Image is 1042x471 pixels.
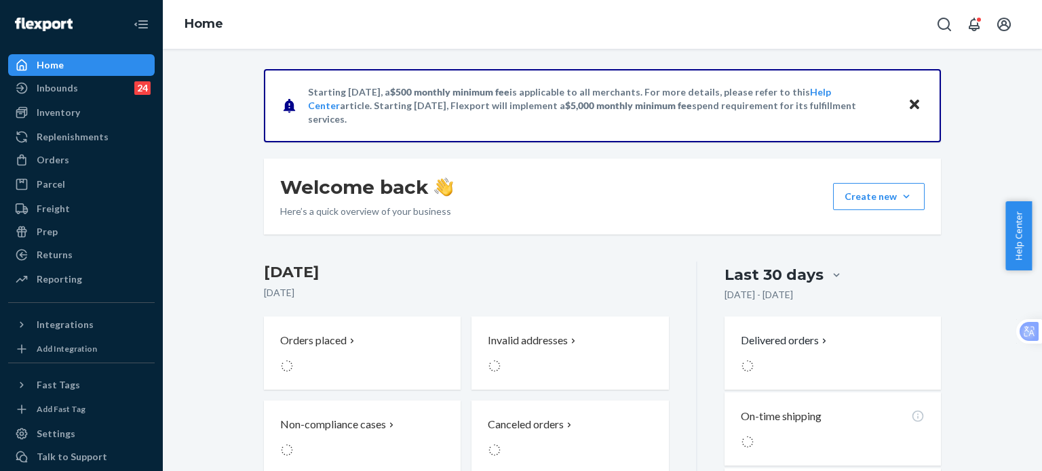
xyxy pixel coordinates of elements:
[434,178,453,197] img: hand-wave emoji
[8,374,155,396] button: Fast Tags
[37,58,64,72] div: Home
[308,85,895,126] p: Starting [DATE], a is applicable to all merchants. For more details, please refer to this article...
[8,173,155,195] a: Parcel
[1005,201,1032,270] button: Help Center
[906,96,923,115] button: Close
[37,427,75,441] div: Settings
[488,417,564,432] p: Canceled orders
[280,333,347,348] p: Orders placed
[8,244,155,266] a: Returns
[471,316,668,390] button: Invalid addresses
[8,314,155,335] button: Integrations
[741,409,822,424] p: On-time shipping
[565,100,692,111] span: $5,000 monthly minimum fee
[8,77,155,99] a: Inbounds24
[725,264,824,285] div: Last 30 days
[8,423,155,445] a: Settings
[15,18,73,31] img: Flexport logo
[37,378,80,392] div: Fast Tags
[741,333,830,348] button: Delivered orders
[990,11,1018,38] button: Open account menu
[8,221,155,243] a: Prep
[264,316,461,390] button: Orders placed
[931,11,958,38] button: Open Search Box
[8,446,155,468] a: Talk to Support
[37,343,97,354] div: Add Integration
[961,11,988,38] button: Open notifications
[37,202,70,216] div: Freight
[833,183,925,210] button: Create new
[8,268,155,290] a: Reporting
[134,81,151,95] div: 24
[128,11,155,38] button: Close Navigation
[37,272,82,286] div: Reporting
[8,126,155,148] a: Replenishments
[37,248,73,262] div: Returns
[8,341,155,357] a: Add Integration
[37,178,65,191] div: Parcel
[264,262,669,283] h3: [DATE]
[37,403,85,415] div: Add Fast Tag
[37,81,78,95] div: Inbounds
[37,153,69,167] div: Orders
[37,106,80,119] div: Inventory
[280,417,386,432] p: Non-compliance cases
[174,5,234,44] ol: breadcrumbs
[185,16,223,31] a: Home
[37,130,109,144] div: Replenishments
[37,318,94,331] div: Integrations
[8,198,155,220] a: Freight
[8,401,155,417] a: Add Fast Tag
[8,54,155,76] a: Home
[280,205,453,218] p: Here’s a quick overview of your business
[37,225,58,239] div: Prep
[488,333,568,348] p: Invalid addresses
[264,286,669,300] p: [DATE]
[8,149,155,171] a: Orders
[37,450,107,464] div: Talk to Support
[8,102,155,123] a: Inventory
[280,175,453,199] h1: Welcome back
[725,288,793,302] p: [DATE] - [DATE]
[390,86,509,98] span: $500 monthly minimum fee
